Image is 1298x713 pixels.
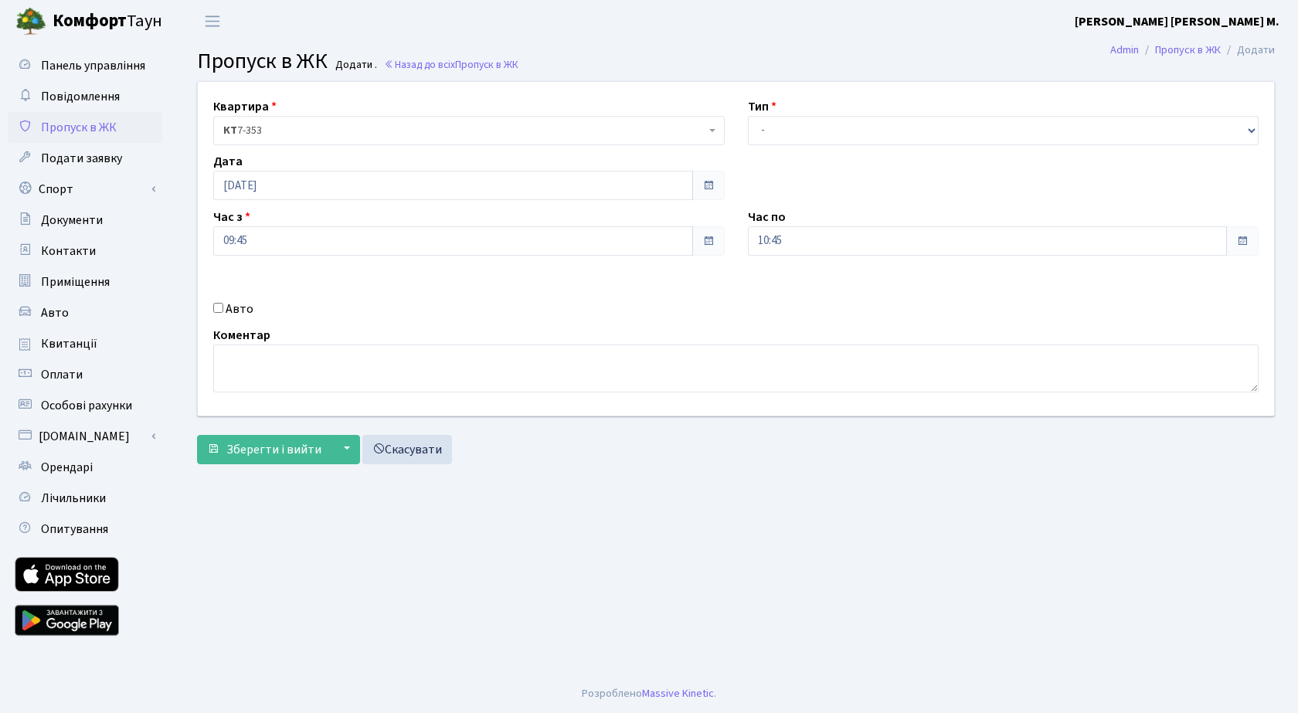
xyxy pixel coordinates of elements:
[213,152,243,171] label: Дата
[8,81,162,112] a: Повідомлення
[53,8,127,33] b: Комфорт
[455,57,518,72] span: Пропуск в ЖК
[41,335,97,352] span: Квитанції
[8,514,162,545] a: Опитування
[41,459,93,476] span: Орендарі
[41,397,132,414] span: Особові рахунки
[8,297,162,328] a: Авто
[8,50,162,81] a: Панель управління
[197,435,331,464] button: Зберегти і вийти
[223,123,705,138] span: <b>КТ</b>&nbsp;&nbsp;&nbsp;&nbsp;7-353
[41,366,83,383] span: Оплати
[1110,42,1139,58] a: Admin
[8,421,162,452] a: [DOMAIN_NAME]
[332,59,377,72] small: Додати .
[193,8,232,34] button: Переключити навігацію
[41,119,117,136] span: Пропуск в ЖК
[8,359,162,390] a: Оплати
[41,57,145,74] span: Панель управління
[15,6,46,37] img: logo.png
[362,435,452,464] a: Скасувати
[41,273,110,290] span: Приміщення
[1155,42,1221,58] a: Пропуск в ЖК
[41,243,96,260] span: Контакти
[213,116,725,145] span: <b>КТ</b>&nbsp;&nbsp;&nbsp;&nbsp;7-353
[8,236,162,267] a: Контакти
[748,97,776,116] label: Тип
[223,123,237,138] b: КТ
[226,300,253,318] label: Авто
[197,46,328,76] span: Пропуск в ЖК
[213,326,270,345] label: Коментар
[41,304,69,321] span: Авто
[41,212,103,229] span: Документи
[748,208,786,226] label: Час по
[1075,13,1279,30] b: [PERSON_NAME] [PERSON_NAME] М.
[213,208,250,226] label: Час з
[53,8,162,35] span: Таун
[8,328,162,359] a: Квитанції
[8,143,162,174] a: Подати заявку
[1087,34,1298,66] nav: breadcrumb
[1075,12,1279,31] a: [PERSON_NAME] [PERSON_NAME] М.
[8,174,162,205] a: Спорт
[8,267,162,297] a: Приміщення
[8,390,162,421] a: Особові рахунки
[1221,42,1275,59] li: Додати
[213,97,277,116] label: Квартира
[41,150,122,167] span: Подати заявку
[226,441,321,458] span: Зберегти і вийти
[384,57,518,72] a: Назад до всіхПропуск в ЖК
[8,452,162,483] a: Орендарі
[41,521,108,538] span: Опитування
[582,685,716,702] div: Розроблено .
[642,685,714,701] a: Massive Kinetic
[41,88,120,105] span: Повідомлення
[8,112,162,143] a: Пропуск в ЖК
[8,205,162,236] a: Документи
[8,483,162,514] a: Лічильники
[41,490,106,507] span: Лічильники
